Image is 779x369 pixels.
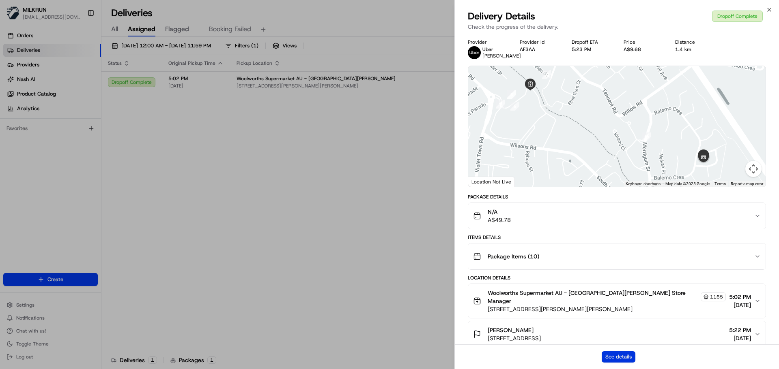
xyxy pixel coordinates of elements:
span: [DATE] [729,334,751,342]
button: Map camera controls [745,161,762,177]
div: 5:23 PM [572,46,611,53]
button: N/AA$49.78 [468,203,766,229]
div: 10 [642,132,651,141]
button: Keyboard shortcuts [626,181,661,187]
span: [STREET_ADDRESS][PERSON_NAME][PERSON_NAME] [488,305,726,313]
span: 1165 [710,294,723,300]
span: [PERSON_NAME] [488,326,534,334]
img: uber-new-logo.jpeg [468,46,481,59]
span: Delivery Details [468,10,535,23]
span: 5:22 PM [729,326,751,334]
div: Provider Id [520,39,559,45]
div: Price [624,39,663,45]
button: Package Items (10) [468,243,766,269]
span: Package Items ( 10 ) [488,252,539,260]
a: Open this area in Google Maps (opens a new window) [470,176,497,187]
span: N/A [488,208,511,216]
span: A$49.78 [488,216,511,224]
button: Woolworths Supermarket AU - [GEOGRAPHIC_DATA][PERSON_NAME] Store Manager1165[STREET_ADDRESS][PERS... [468,284,766,318]
div: Package Details [468,194,766,200]
button: See details [602,351,635,363]
span: [STREET_ADDRESS] [488,334,541,342]
a: Terms (opens in new tab) [714,181,726,186]
div: 9 [496,100,505,109]
span: 5:02 PM [729,293,751,301]
span: Map data ©2025 Google [665,181,710,186]
button: [PERSON_NAME][STREET_ADDRESS]5:22 PM[DATE] [468,321,766,347]
span: [DATE] [729,301,751,309]
a: Report a map error [731,181,763,186]
span: Woolworths Supermarket AU - [GEOGRAPHIC_DATA][PERSON_NAME] Store Manager [488,289,699,305]
div: 8 [507,90,516,99]
div: Distance [675,39,714,45]
div: 6 [510,102,519,111]
img: Google [470,176,497,187]
div: Dropoff ETA [572,39,611,45]
div: Items Details [468,234,766,241]
div: Location Details [468,275,766,281]
span: Uber [482,46,493,53]
div: A$9.68 [624,46,663,53]
button: AF3AA [520,46,535,53]
span: [PERSON_NAME] [482,53,521,59]
div: 1.4 km [675,46,714,53]
div: Provider [468,39,507,45]
div: Location Not Live [468,177,515,187]
p: Check the progress of the delivery. [468,23,766,31]
div: 7 [542,70,551,79]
